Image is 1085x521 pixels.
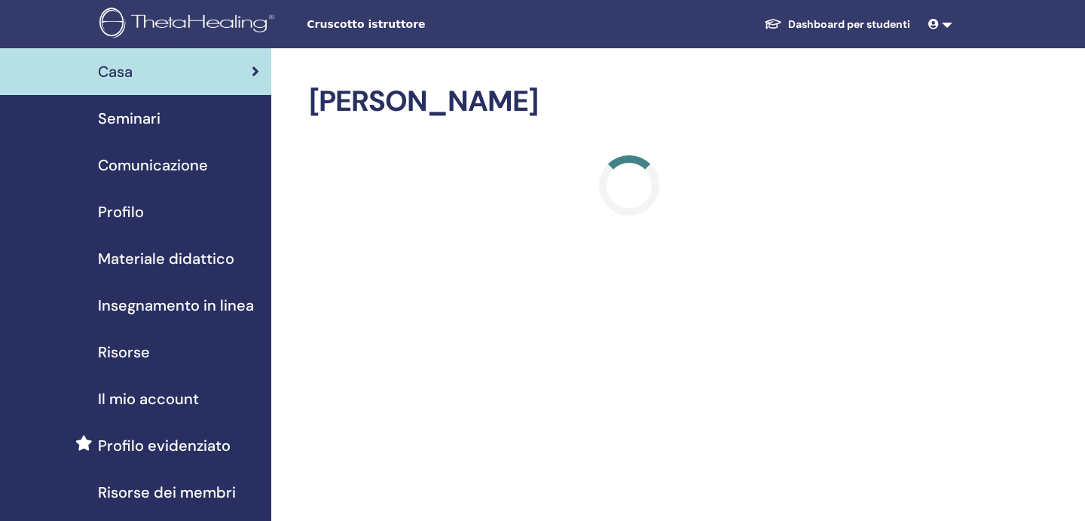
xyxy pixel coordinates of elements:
h2: [PERSON_NAME] [309,84,949,119]
img: graduation-cap-white.svg [764,17,782,30]
span: Comunicazione [98,154,208,176]
span: Casa [98,60,133,83]
span: Materiale didattico [98,247,234,270]
span: Seminari [98,107,160,130]
span: Il mio account [98,388,199,410]
span: Risorse dei membri [98,481,236,504]
span: Cruscotto istruttore [307,17,533,32]
span: Risorse [98,341,150,363]
span: Insegnamento in linea [98,294,254,317]
a: Dashboard per studenti [752,11,922,38]
span: Profilo [98,201,144,223]
span: Profilo evidenziato [98,434,231,457]
img: logo.png [99,8,280,41]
